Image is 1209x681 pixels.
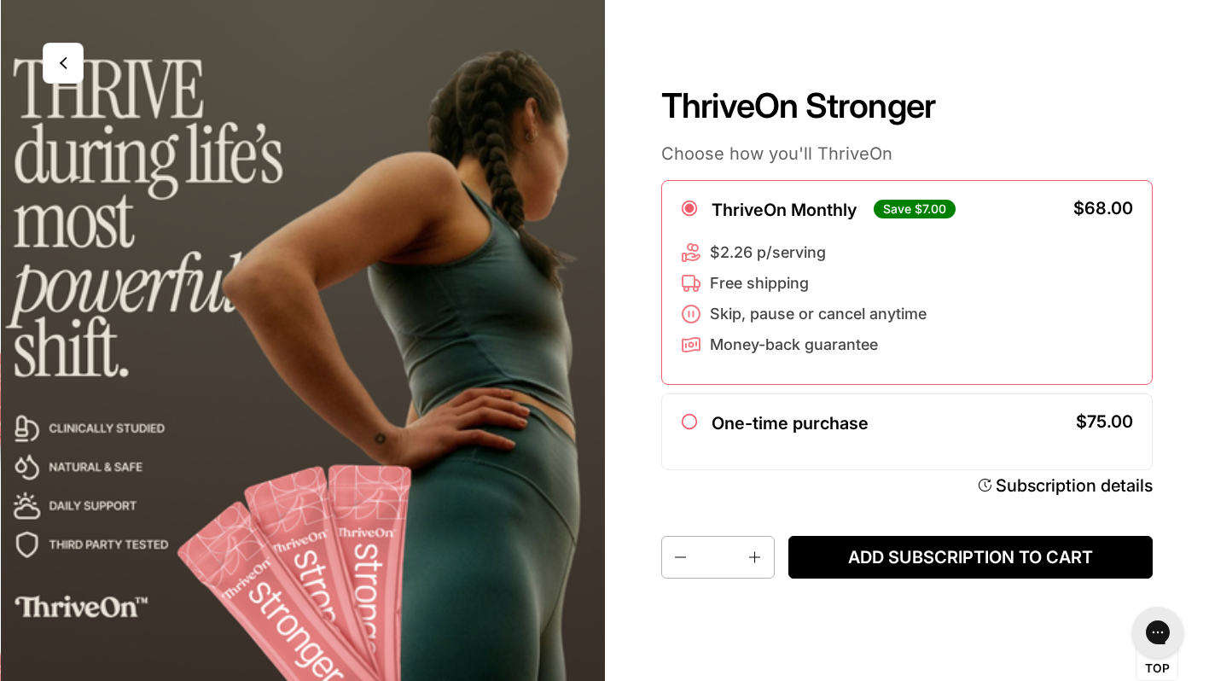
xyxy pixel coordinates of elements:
button: Decrease quantity [662,537,696,578]
li: Free shipping [681,273,927,294]
div: $75.00 [1076,413,1133,430]
li: Skip, pause or cancel anytime [681,304,927,324]
div: Subscription details [996,474,1153,497]
li: Money-back guarantee [681,335,927,355]
div: Save $7.00 [874,200,956,218]
li: $2.26 p/serving [681,242,927,263]
button: Add subscription to cart [788,536,1153,579]
span: Add subscription to cart [802,547,1139,568]
p: Choose how you'll ThriveOn [661,143,1153,165]
div: $68.00 [1073,200,1133,217]
h1: ThriveOn Stronger [661,85,1153,126]
iframe: Gorgias live chat messenger [1124,601,1192,664]
label: One-time purchase [712,413,869,434]
button: Increase quantity [740,537,774,578]
label: ThriveOn Monthly [712,200,857,220]
span: Top [1145,661,1170,677]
